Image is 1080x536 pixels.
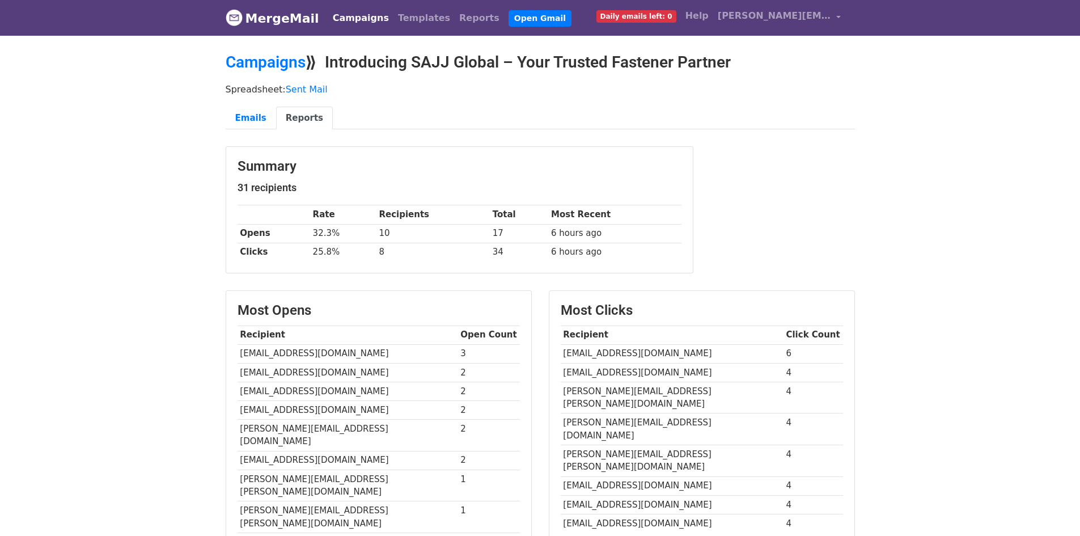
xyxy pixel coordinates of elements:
[238,363,458,382] td: [EMAIL_ADDRESS][DOMAIN_NAME]
[238,420,458,451] td: [PERSON_NAME][EMAIL_ADDRESS][DOMAIN_NAME]
[490,205,548,224] th: Total
[328,7,393,29] a: Campaigns
[226,53,306,71] a: Campaigns
[561,514,783,533] td: [EMAIL_ADDRESS][DOMAIN_NAME]
[226,107,276,130] a: Emails
[238,501,458,533] td: [PERSON_NAME][EMAIL_ADDRESS][PERSON_NAME][DOMAIN_NAME]
[376,205,490,224] th: Recipients
[490,224,548,243] td: 17
[561,445,783,477] td: [PERSON_NAME][EMAIL_ADDRESS][PERSON_NAME][DOMAIN_NAME]
[548,205,681,224] th: Most Recent
[561,495,783,514] td: [EMAIL_ADDRESS][DOMAIN_NAME]
[376,224,490,243] td: 10
[238,182,681,194] h5: 31 recipients
[226,53,855,72] h2: ⟫ Introducing SAJJ Global – Your Trusted Fastener Partner
[596,10,676,23] span: Daily emails left: 0
[458,344,520,363] td: 3
[458,382,520,400] td: 2
[238,382,458,400] td: [EMAIL_ADDRESS][DOMAIN_NAME]
[310,224,376,243] td: 32.3%
[238,326,458,344] th: Recipient
[458,451,520,470] td: 2
[713,5,846,31] a: [PERSON_NAME][EMAIL_ADDRESS][DOMAIN_NAME]
[548,243,681,261] td: 6 hours ago
[238,224,310,243] th: Opens
[458,420,520,451] td: 2
[226,83,855,95] p: Spreadsheet:
[783,363,843,382] td: 4
[548,224,681,243] td: 6 hours ago
[310,243,376,261] td: 25.8%
[238,400,458,419] td: [EMAIL_ADDRESS][DOMAIN_NAME]
[238,243,310,261] th: Clicks
[458,400,520,419] td: 2
[509,10,571,27] a: Open Gmail
[286,84,328,95] a: Sent Mail
[783,476,843,495] td: 4
[376,243,490,261] td: 8
[561,326,783,344] th: Recipient
[226,6,319,30] a: MergeMail
[561,476,783,495] td: [EMAIL_ADDRESS][DOMAIN_NAME]
[783,382,843,413] td: 4
[561,363,783,382] td: [EMAIL_ADDRESS][DOMAIN_NAME]
[458,470,520,501] td: 1
[226,9,243,26] img: MergeMail logo
[276,107,333,130] a: Reports
[238,158,681,175] h3: Summary
[561,344,783,363] td: [EMAIL_ADDRESS][DOMAIN_NAME]
[783,495,843,514] td: 4
[783,514,843,533] td: 4
[238,451,458,470] td: [EMAIL_ADDRESS][DOMAIN_NAME]
[718,9,831,23] span: [PERSON_NAME][EMAIL_ADDRESS][DOMAIN_NAME]
[238,344,458,363] td: [EMAIL_ADDRESS][DOMAIN_NAME]
[458,326,520,344] th: Open Count
[561,382,783,413] td: [PERSON_NAME][EMAIL_ADDRESS][PERSON_NAME][DOMAIN_NAME]
[310,205,376,224] th: Rate
[393,7,455,29] a: Templates
[783,326,843,344] th: Click Count
[783,445,843,477] td: 4
[458,363,520,382] td: 2
[458,501,520,533] td: 1
[783,413,843,445] td: 4
[592,5,681,27] a: Daily emails left: 0
[561,302,843,319] h3: Most Clicks
[561,413,783,445] td: [PERSON_NAME][EMAIL_ADDRESS][DOMAIN_NAME]
[238,302,520,319] h3: Most Opens
[490,243,548,261] td: 34
[238,470,458,501] td: [PERSON_NAME][EMAIL_ADDRESS][PERSON_NAME][DOMAIN_NAME]
[455,7,504,29] a: Reports
[681,5,713,27] a: Help
[783,344,843,363] td: 6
